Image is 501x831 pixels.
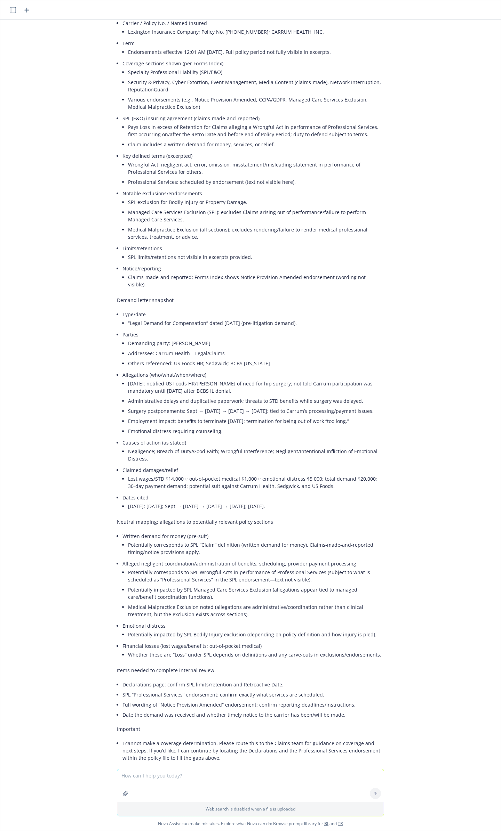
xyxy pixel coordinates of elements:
[122,151,384,188] li: Key defined terms (excerpted)
[122,438,384,465] li: Causes of action (as stated)
[128,77,384,95] li: Security & Privacy, Cyber Extortion, Event Management, Media Content (claims-made), Network Inter...
[128,602,384,619] li: Medical Malpractice Exclusion noted (allegations are administrative/coordination rather than clin...
[122,559,384,621] li: Alleged negligent coordination/administration of benefits, scheduling, provider payment processing
[117,667,384,674] p: Items needed to complete internal review
[128,27,384,37] li: Lexington Insurance Company; Policy No. [PHONE_NUMBER]; CARRUM HEALTH, INC.
[117,518,384,526] p: Neutral mapping: allegations to potentially relevant policy sections
[3,816,498,831] span: Nova Assist can make mistakes. Explore what Nova can do: Browse prompt library for and
[122,18,384,38] li: Carrier / Policy No. / Named Insured
[128,378,384,396] li: [DATE]: notified US Foods HR/[PERSON_NAME] of need for hip surgery; not told Carrum participation...
[128,474,384,491] li: Lost wages/STD $14,000+; out-of-pocket medical $1,000+; emotional distress $5,000; total demand $...
[122,243,384,263] li: Limits/retentions
[128,67,384,77] li: Specialty Professional Liability (SPL/E&O)
[122,738,384,763] li: I cannot make a coverage determination. Please route this to the Claims team for guidance on cove...
[122,700,384,710] li: Full wording of “Notice Provision Amended” endorsement: confirm reporting deadlines/instructions.
[128,47,384,57] li: Endorsements effective 12:01 AM [DATE]. Full policy period not fully visible in excerpts.
[122,465,384,492] li: Claimed damages/relief
[324,821,328,826] a: BI
[128,501,384,511] li: [DATE]; [DATE]; Sept → [DATE] → [DATE] → [DATE]; [DATE].
[128,358,384,368] li: Others referenced: US Foods HR; Sedgwick; BCBS [US_STATE]
[128,348,384,358] li: Addressee: Carrum Health – Legal/Claims
[122,38,384,58] li: Term
[128,252,384,262] li: SPL limits/retentions not visible in excerpts provided.
[122,113,384,151] li: SPL (E&O) insuring agreement (claims-made-and-reported)
[122,710,384,720] li: Date the demand was received and whether timely notice to the carrier has been/will be made.
[128,318,384,328] li: “Legal Demand for Compensation” dated [DATE] (pre-litigation demand).
[122,58,384,113] li: Coverage sections shown (per Forms Index)
[117,296,384,304] p: Demand letter snapshot
[128,426,384,436] li: Emotional distress requiring counseling.
[122,309,384,329] li: Type/date
[128,122,384,139] li: Pays Loss in excess of Retention for Claims alleging a Wrongful Act in performance of Professiona...
[128,197,384,207] li: SPL exclusion for Bodily Injury or Property Damage.
[121,806,380,812] p: Web search is disabled when a file is uploaded
[338,821,343,826] a: TR
[122,329,384,370] li: Parties
[128,446,384,464] li: Negligence; Breach of Duty/Good Faith; Wrongful Interference; Negligent/Intentional Infliction of...
[128,207,384,225] li: Managed Care Services Exclusion (SPL): excludes Claims arising out of performance/failure to perf...
[128,160,384,177] li: Wrongful Act: negligent act, error, omission, misstatement/misleading statement in performance of...
[122,641,384,661] li: Financial losses (lost wages/benefits; out-of-pocket medical)
[128,406,384,416] li: Surgery postponements: Sept → [DATE] → [DATE] → [DATE]; tied to Carrum’s processing/payment issues.
[128,416,384,426] li: Employment impact: benefits to terminate [DATE]; termination for being out of work “too long.”
[122,531,384,559] li: Written demand for money (pre-suit)
[122,492,384,513] li: Dates cited
[128,540,384,557] li: Potentially corresponds to SPL “Claim” definition (written demand for money). Claims-made-and-rep...
[128,272,384,290] li: Claims-made-and-reported; Forms Index shows Notice Provision Amended endorsement (wording not vis...
[128,95,384,112] li: Various endorsements (e.g., Notice Provision Amended, CCPA/GDPR, Managed Care Services Exclusion,...
[122,621,384,641] li: Emotional distress
[122,370,384,438] li: Allegations (who/what/when/where)
[128,585,384,602] li: Potentially impacted by SPL Managed Care Services Exclusion (allegations appear tied to managed c...
[128,396,384,406] li: Administrative delays and duplicative paperwork; threats to STD benefits while surgery was delayed.
[128,567,384,585] li: Potentially corresponds to SPL Wrongful Acts in performance of Professional Services (subject to ...
[128,650,384,660] li: Whether these are “Loss” under SPL depends on definitions and any carve-outs in exclusions/endors...
[122,679,384,690] li: Declarations page: confirm SPL limits/retention and Retroactive Date.
[122,263,384,291] li: Notice/reporting
[128,139,384,149] li: Claim includes a written demand for money, services, or relief.
[122,188,384,243] li: Notable exclusions/endorsements
[128,629,384,639] li: Potentially impacted by SPL Bodily Injury exclusion (depending on policy definition and how injur...
[117,725,384,733] p: Important
[128,338,384,348] li: Demanding party: [PERSON_NAME]
[122,690,384,700] li: SPL “Professional Services” endorsement: confirm exactly what services are scheduled.
[128,177,384,187] li: Professional Services: scheduled by endorsement (text not visible here).
[128,225,384,242] li: Medical Malpractice Exclusion (all sections): excludes rendering/failure to render medical profes...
